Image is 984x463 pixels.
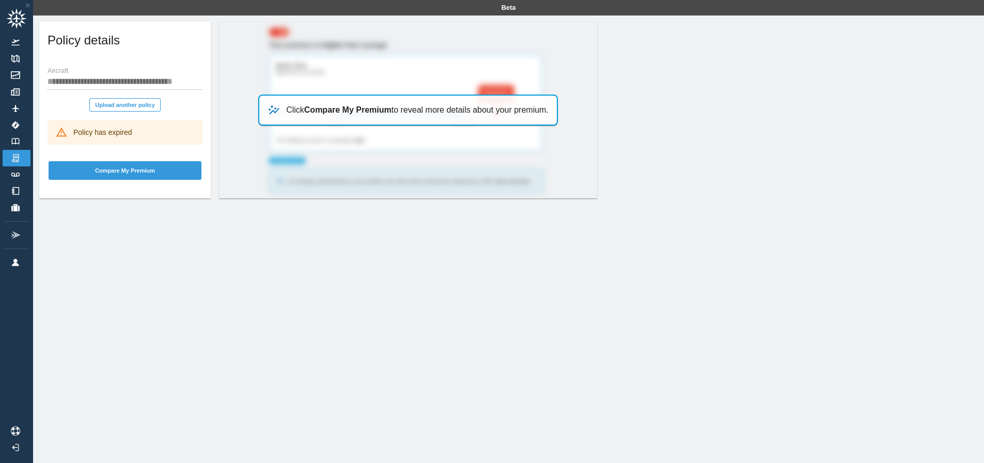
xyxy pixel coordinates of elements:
label: Aircraft [48,67,68,76]
button: Compare My Premium [49,161,201,180]
div: Policy details [39,22,211,63]
b: Compare My Premium [304,105,392,114]
h5: Policy details [48,32,120,49]
div: Policy has expired [73,123,132,142]
p: Click to reveal more details about your premium. [286,104,549,116]
img: uptrend-and-star-798e9c881b4915e3b082.svg [268,104,280,116]
button: Upload another policy [89,98,161,112]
